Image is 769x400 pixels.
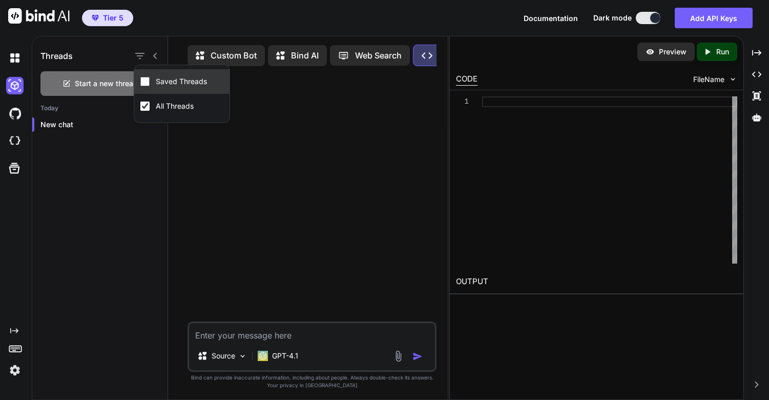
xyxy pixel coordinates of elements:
img: settings [6,362,24,379]
img: Pick Models [238,352,247,361]
span: Documentation [524,14,578,23]
h2: Today [32,104,168,112]
img: darkAi-studio [6,77,24,94]
span: FileName [693,74,724,85]
p: Source [212,351,235,361]
p: Bind AI [291,49,319,62]
img: cloudideIcon [6,132,24,150]
button: Saved Threads [134,69,230,94]
button: Add API Keys [675,8,753,28]
img: attachment [392,350,404,362]
p: Custom Bot [211,49,257,62]
p: Preview [659,47,687,57]
img: darkChat [6,49,24,67]
img: GPT-4.1 [258,351,268,361]
img: githubDark [6,105,24,122]
label: Saved Threads [154,76,209,87]
button: All Threads [134,94,230,118]
img: Bind AI [8,8,70,24]
p: Bind can provide inaccurate information, including about people. Always double-check its answers.... [188,374,437,389]
img: premium [92,15,99,21]
p: New chat [40,119,168,130]
span: Tier 5 [103,13,123,23]
img: preview [646,47,655,56]
p: GPT-4.1 [272,351,298,361]
span: Start a new thread [75,78,138,89]
h1: Threads [40,50,73,62]
div: 1 [456,96,469,107]
button: Documentation [524,13,578,24]
div: CODE [456,73,477,86]
p: Run [716,47,729,57]
p: Web Search [355,49,402,62]
span: Dark mode [593,13,632,23]
label: All Threads [154,101,196,111]
button: premiumTier 5 [82,10,133,26]
img: chevron down [729,75,737,84]
h2: OUTPUT [450,270,744,294]
img: icon [412,351,423,362]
